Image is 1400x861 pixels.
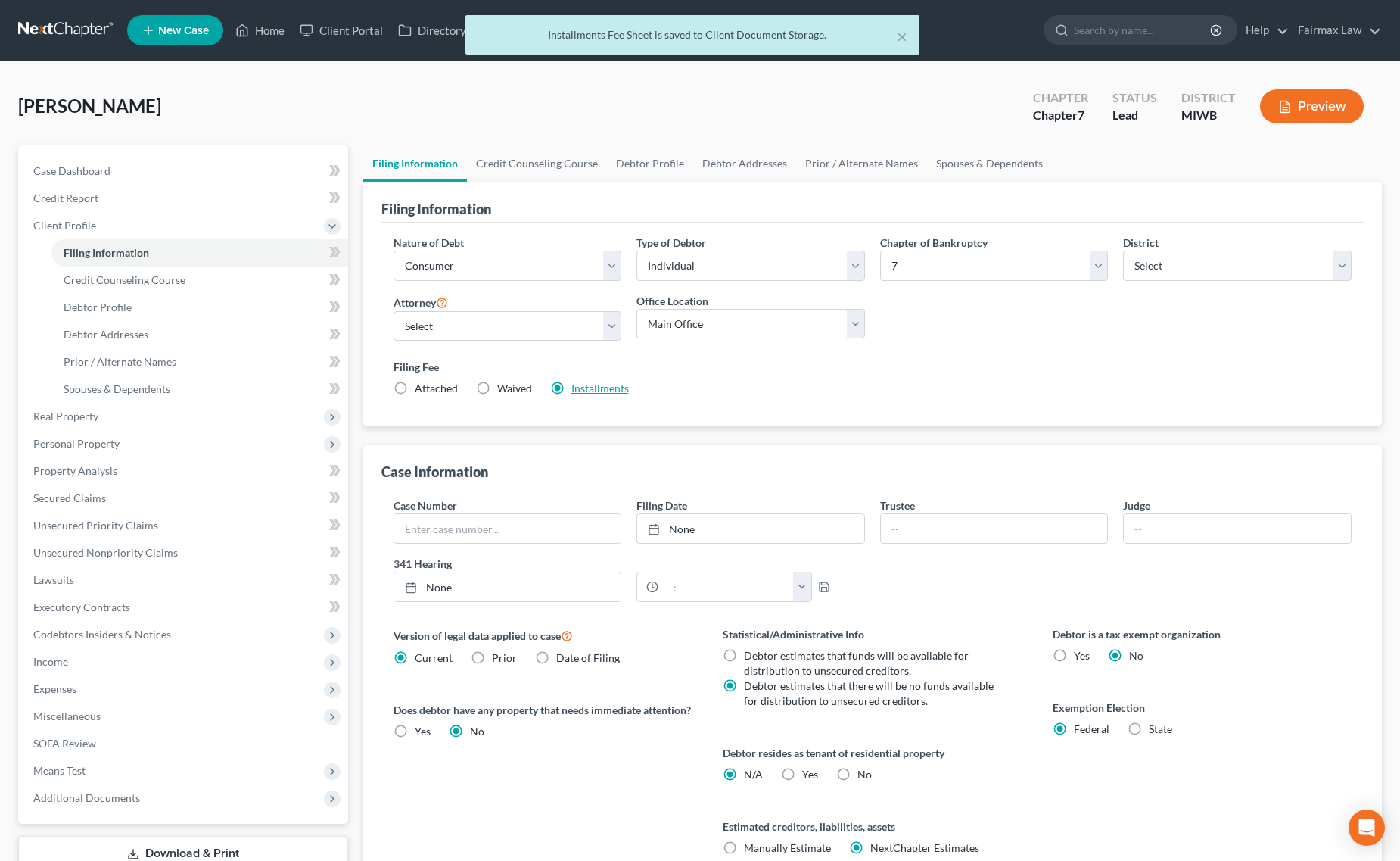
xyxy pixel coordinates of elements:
[881,514,1108,543] input: --
[33,192,98,204] span: Credit Report
[64,328,148,341] span: Debtor Addresses
[18,95,161,117] span: [PERSON_NAME]
[470,725,484,738] span: No
[607,145,693,182] a: Debtor Profile
[33,791,140,804] span: Additional Documents
[33,628,171,641] span: Codebtors Insiders & Notices
[1053,626,1352,642] label: Debtor is a tax exempt organization
[33,682,76,695] span: Expenses
[21,185,348,212] a: Credit Report
[51,267,348,294] a: Credit Counseling Course
[927,145,1052,182] a: Spouses & Dependents
[64,301,132,314] span: Debtor Profile
[467,145,607,182] a: Credit Counseling Course
[21,485,348,512] a: Secured Claims
[693,145,796,182] a: Debtor Addresses
[51,348,348,376] a: Prior / Alternate Names
[636,293,708,309] label: Office Location
[363,145,467,182] a: Filing Information
[415,651,453,664] span: Current
[802,768,818,781] span: Yes
[394,572,621,601] a: None
[64,355,176,368] span: Prior / Alternate Names
[497,382,532,395] span: Waived
[637,514,864,543] a: None
[1033,89,1088,107] div: Chapter
[33,710,101,722] span: Miscellaneous
[51,294,348,321] a: Debtor Profile
[51,239,348,267] a: Filing Information
[723,819,1022,834] label: Estimated creditors, liabilities, assets
[381,200,491,218] div: Filing Information
[880,498,915,513] label: Trustee
[394,498,457,513] label: Case Number
[21,457,348,485] a: Property Analysis
[415,382,458,395] span: Attached
[744,649,969,677] span: Debtor estimates that funds will be available for distribution to unsecured creditors.
[1074,722,1109,735] span: Federal
[33,437,120,450] span: Personal Property
[870,841,979,854] span: NextChapter Estimates
[636,498,687,513] label: Filing Date
[1123,498,1150,513] label: Judge
[744,679,994,707] span: Debtor estimates that there will be no funds available for distribution to unsecured creditors.
[478,27,907,42] div: Installments Fee Sheet is saved to Client Document Storage.
[1181,89,1236,107] div: District
[880,235,988,251] label: Chapter of Bankruptcy
[33,655,68,668] span: Income
[51,321,348,348] a: Debtor Addresses
[723,745,1022,761] label: Debtor resides as tenant of residential property
[21,594,348,621] a: Executory Contracts
[33,519,158,532] span: Unsecured Priority Claims
[33,546,178,559] span: Unsecured Nonpriority Claims
[33,410,98,423] span: Real Property
[21,730,348,757] a: SOFA Review
[51,376,348,403] a: Spouses & Dependents
[21,512,348,539] a: Unsecured Priority Claims
[1078,108,1084,122] span: 7
[723,626,1022,642] label: Statistical/Administrative Info
[33,464,117,477] span: Property Analysis
[744,768,763,781] span: N/A
[64,273,185,286] span: Credit Counseling Course
[33,737,96,750] span: SOFA Review
[381,463,488,481] div: Case Information
[1033,107,1088,124] div: Chapter
[857,768,872,781] span: No
[744,841,831,854] span: Manually Estimate
[1149,722,1172,735] span: State
[1124,514,1351,543] input: --
[21,539,348,566] a: Unsecured Nonpriority Claims
[394,514,621,543] input: Enter case number...
[415,725,431,738] span: Yes
[21,158,348,185] a: Case Dashboard
[1112,107,1157,124] div: Lead
[33,219,96,232] span: Client Profile
[64,246,149,259] span: Filing Information
[394,626,693,644] label: Version of legal data applied to case
[64,382,170,395] span: Spouses & Dependents
[33,491,106,504] span: Secured Claims
[394,235,464,251] label: Nature of Debt
[571,382,629,395] a: Installments
[492,651,517,664] span: Prior
[658,572,794,601] input: -- : --
[33,164,110,177] span: Case Dashboard
[1260,89,1364,123] button: Preview
[636,235,706,251] label: Type of Debtor
[1123,235,1159,251] label: District
[33,764,86,777] span: Means Test
[1074,649,1090,662] span: Yes
[897,27,907,45] button: ×
[1181,107,1236,124] div: MIWB
[1053,700,1352,716] label: Exemption Election
[386,556,873,572] label: 341 Hearing
[1129,649,1143,662] span: No
[556,651,620,664] span: Date of Filing
[1349,810,1385,846] div: Open Intercom Messenger
[21,566,348,594] a: Lawsuits
[394,293,448,311] label: Attorney
[394,359,1352,375] label: Filing Fee
[796,145,927,182] a: Prior / Alternate Names
[33,601,130,613] span: Executory Contracts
